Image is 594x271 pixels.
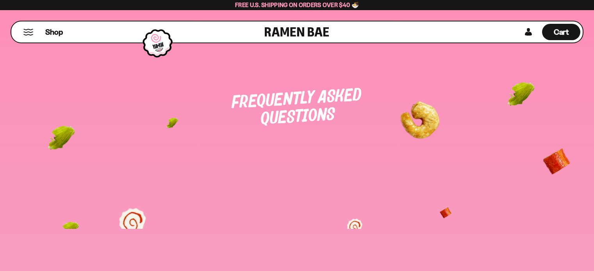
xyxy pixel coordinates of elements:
a: Shop [45,24,63,40]
span: Cart [554,27,569,37]
button: Mobile Menu Trigger [23,29,34,35]
span: Shop [45,27,63,37]
div: Cart [542,21,580,43]
span: Free U.S. Shipping on Orders over $40 🍜 [235,1,359,9]
span: Frequently Asked Questions [231,87,362,128]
